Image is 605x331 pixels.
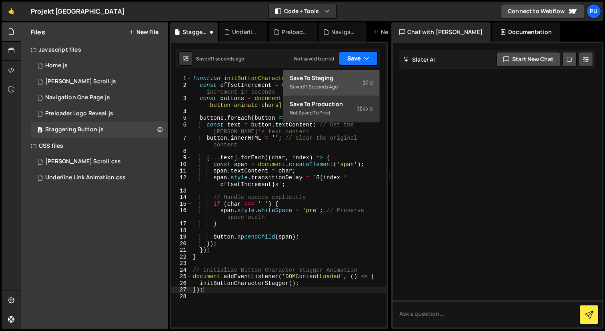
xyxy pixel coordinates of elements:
div: Navigation One Page.js [331,28,357,36]
div: 11 seconds ago [304,83,338,90]
div: New File [373,28,407,36]
div: 5 [171,115,192,122]
div: 15 [171,201,192,208]
div: 17253/47805.js [31,106,168,122]
div: 8 [171,148,192,155]
div: 23 [171,260,192,267]
div: Navigation One Page.js [45,94,110,101]
div: CSS files [21,138,168,154]
div: 26 [171,280,192,287]
div: Save to Production [290,100,373,108]
div: Not saved to prod [294,55,334,62]
a: 🤙 [2,2,21,21]
div: 11 seconds ago [210,55,244,62]
div: 3 [171,95,192,108]
div: Home.js [45,62,68,69]
div: 17253/47807.css [31,170,168,186]
div: [PERSON_NAME] Scroll.js [45,78,116,85]
div: Underline Link Animation.css [232,28,258,36]
div: Saved [290,82,373,92]
div: 19 [171,234,192,241]
span: S [357,105,373,113]
div: Code + Tools [283,70,380,122]
button: Start new chat [497,52,560,66]
div: Underline Link Animation.css [45,174,126,181]
div: 12 [171,175,192,188]
div: 17253/47803.js [31,74,168,90]
div: Preloader Logo Reveal.js [45,110,113,117]
span: S [363,79,373,87]
div: 22 [171,254,192,261]
a: Pu [587,4,601,18]
div: 24 [171,267,192,274]
div: [PERSON_NAME] Scroll.css [45,158,121,165]
div: 28 [171,293,192,300]
h2: Files [31,28,45,36]
div: 16 [171,207,192,221]
button: Code + Tools [269,4,336,18]
div: 21 [171,247,192,254]
h2: Slater AI [403,56,435,63]
div: Staggering Button.js [45,126,104,133]
div: 17253/47865.js [31,122,168,138]
button: Save [339,51,378,66]
div: 6 [171,122,192,135]
div: Chat with [PERSON_NAME] [391,22,491,42]
div: 25 [171,273,192,280]
button: New File [128,29,158,35]
div: 2 [171,82,192,95]
div: 1 [171,75,192,82]
div: Projekt [GEOGRAPHIC_DATA] [31,6,125,16]
div: 27 [171,287,192,293]
div: Documentation [492,22,560,42]
div: 9 [171,154,192,161]
div: 17253/47806.css [31,154,168,170]
div: 17 [171,221,192,227]
div: Javascript files [21,42,168,58]
div: 20 [171,241,192,247]
div: Preloader Logo Reveal.js [282,28,307,36]
div: Save to Staging [290,74,373,82]
div: Saved [196,55,244,62]
div: 10 [171,161,192,168]
button: Save to StagingS Saved11 seconds ago [283,70,379,96]
div: 14 [171,194,192,201]
span: 0 [38,127,42,134]
a: Connect to Webflow [501,4,584,18]
div: 17253/47804.js [31,90,168,106]
div: 4 [171,108,192,115]
div: 7 [171,135,192,148]
div: Staggering Button.js [182,28,208,36]
div: 11 [171,168,192,175]
div: 17253/47751.js [31,58,168,74]
div: 18 [171,227,192,234]
div: Not saved to prod [290,108,373,118]
button: Save to ProductionS Not saved to prod [283,96,379,122]
div: 13 [171,188,192,195]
